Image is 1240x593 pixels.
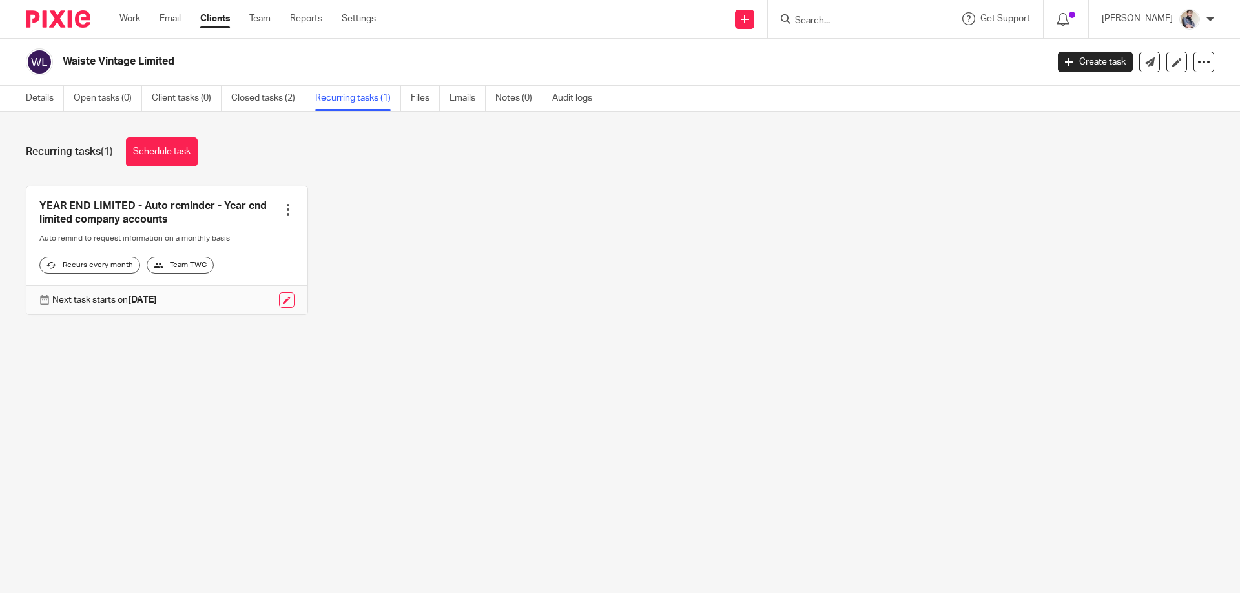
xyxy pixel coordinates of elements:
a: Audit logs [552,86,602,111]
a: Reports [290,12,322,25]
a: Clients [200,12,230,25]
a: Settings [342,12,376,25]
input: Search [794,15,910,27]
a: Details [26,86,64,111]
a: Recurring tasks (1) [315,86,401,111]
a: Files [411,86,440,111]
h1: Recurring tasks [26,145,113,159]
img: svg%3E [26,48,53,75]
a: Create task [1058,52,1133,72]
a: Schedule task [126,137,198,166]
a: Notes (0) [495,86,542,111]
span: (1) [101,146,113,157]
p: [PERSON_NAME] [1102,12,1173,25]
a: Work [119,12,140,25]
a: Email [160,12,181,25]
a: Open tasks (0) [74,86,142,111]
span: Get Support [980,14,1030,23]
a: Emails [449,86,486,111]
img: Pixie [26,10,90,28]
strong: [DATE] [128,296,157,305]
a: Client tasks (0) [152,86,222,111]
div: Team TWC [147,257,214,274]
div: Recurs every month [39,257,140,274]
h2: Waiste Vintage Limited [63,55,843,68]
a: Closed tasks (2) [231,86,305,111]
p: Next task starts on [52,294,157,307]
a: Team [249,12,271,25]
img: Pixie%2002.jpg [1179,9,1200,30]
